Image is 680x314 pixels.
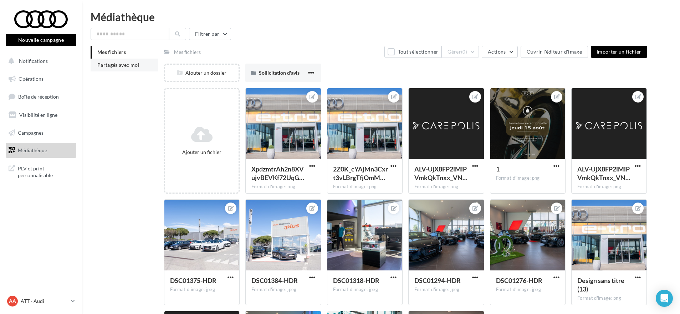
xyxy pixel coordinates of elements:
[577,165,630,181] span: ALV-UjX8FP2iMiPVmkQkTnxx_VNpenlWKTgEG-glKLqtiUZKOdokJXtX
[461,49,467,55] span: (0)
[414,286,478,293] div: Format d'image: jpeg
[577,276,624,293] span: Design sans titre (13)
[6,294,76,308] a: AA ATT - Audi
[441,46,479,58] button: Gérer(0)
[91,11,671,22] div: Médiathèque
[656,290,673,307] div: Open Intercom Messenger
[189,28,231,40] button: Filtrer par
[6,34,76,46] button: Nouvelle campagne
[4,89,78,104] a: Boîte de réception
[482,46,517,58] button: Actions
[19,58,48,64] span: Notifications
[259,70,300,76] span: Sollicitation d'avis
[4,125,78,140] a: Campagnes
[4,108,78,123] a: Visibilité en ligne
[496,286,559,293] div: Format d'image: jpeg
[414,165,467,181] span: ALV-UjX8FP2iMiPVmkQkTnxx_VNpenlWKTgEG-glKLqtiUZKOdokJXtX
[496,276,542,284] span: DSC01276-HDR
[18,164,73,179] span: PLV et print personnalisable
[18,147,47,153] span: Médiathèque
[97,49,126,55] span: Mes fichiers
[9,298,16,305] span: AA
[168,149,236,156] div: Ajouter un fichier
[488,49,506,55] span: Actions
[384,46,441,58] button: Tout sélectionner
[521,46,588,58] button: Ouvrir l'éditeur d'image
[333,276,379,284] span: DSC01318-HDR
[18,129,44,135] span: Campagnes
[165,69,239,76] div: Ajouter un dossier
[4,71,78,86] a: Opérations
[174,49,201,56] div: Mes fichiers
[333,286,397,293] div: Format d'image: jpeg
[597,49,641,55] span: Importer un fichier
[4,54,75,69] button: Notifications
[170,276,216,284] span: DSC01375-HDR
[170,286,234,293] div: Format d'image: jpeg
[333,184,397,190] div: Format d'image: png
[496,175,559,181] div: Format d'image: png
[18,94,59,100] span: Boîte de réception
[21,298,68,305] p: ATT - Audi
[251,286,315,293] div: Format d'image: jpeg
[577,295,641,301] div: Format d'image: png
[4,143,78,158] a: Médiathèque
[414,276,461,284] span: DSC01294-HDR
[251,184,315,190] div: Format d'image: png
[251,165,304,181] span: XpdzmtrAh2n8XVujvBEVKf72UqGVf3bNTJg2D1wGv7DEL6O4EYhxXQRlPKDd3ZGw31fWnecUBiFYj-M07w=s0
[333,165,388,181] span: 2Z0K_cYAjMn3Cxrt3vLBrgTfjOmMK0oYHDliIg1TV2kV8BH6IbghRlpXpTE5Vm6pbVGzeWsOaZvDamChsQ=s0
[97,62,139,68] span: Partagés avec moi
[414,184,478,190] div: Format d'image: png
[496,165,500,173] span: 1
[19,112,57,118] span: Visibilité en ligne
[591,46,647,58] button: Importer un fichier
[4,161,78,182] a: PLV et print personnalisable
[577,184,641,190] div: Format d'image: png
[251,276,298,284] span: DSC01384-HDR
[19,76,44,82] span: Opérations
